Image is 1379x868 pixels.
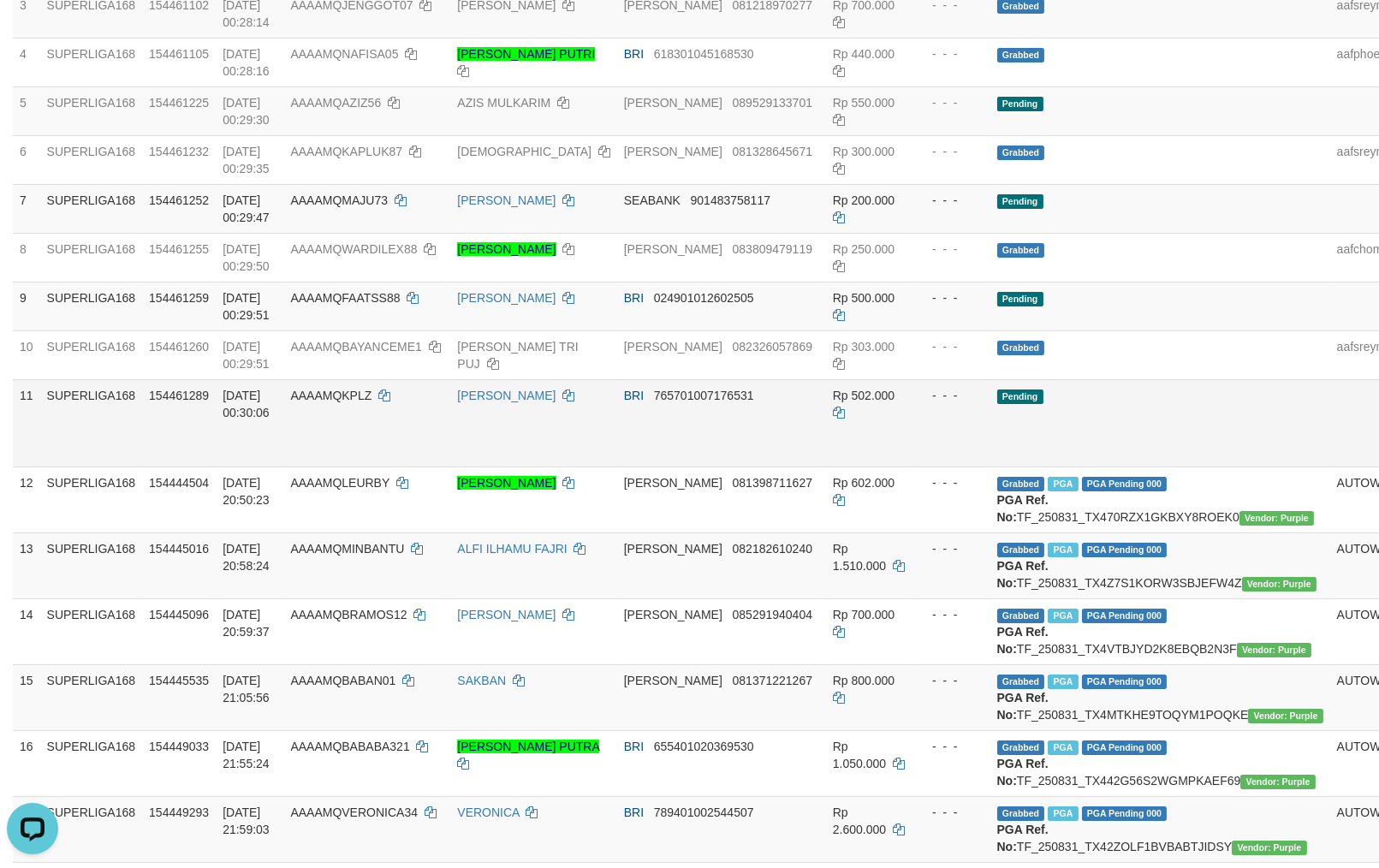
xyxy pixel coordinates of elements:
[733,340,812,354] span: Copy 082326057869 to clipboard
[997,806,1045,821] span: Grabbed
[918,45,984,62] div: - - -
[833,542,886,573] span: Rp 1.510.000
[918,338,984,355] div: - - -
[833,145,895,158] span: Rp 300.000
[997,146,1045,160] span: Grabbed
[457,674,506,687] a: SAKBAN
[990,532,1330,598] td: TF_250831_TX4Z7S1KORW3SBJEFW4Z
[1237,643,1311,657] span: Vendor URL: https://trx4.1velocity.biz
[457,740,599,753] a: [PERSON_NAME] PUTRA
[733,542,812,556] span: Copy 082182610240 to clipboard
[290,96,381,110] span: AAAAMQAZIZ56
[290,542,404,556] span: AAAAMQMINBANTU
[457,96,550,110] a: AZIS MULKARIM
[149,47,209,61] span: 154461105
[1239,511,1314,526] span: Vendor URL: https://trx4.1velocity.biz
[223,193,270,224] span: [DATE] 00:29:47
[997,48,1045,62] span: Grabbed
[457,145,591,158] a: [DEMOGRAPHIC_DATA]
[149,806,209,819] span: 154449293
[654,806,754,819] span: Copy 789401002544507 to clipboard
[40,233,143,282] td: SUPERLIGA168
[997,675,1045,689] span: Grabbed
[223,608,270,639] span: [DATE] 20:59:37
[13,379,40,467] td: 11
[918,94,984,111] div: - - -
[40,598,143,664] td: SUPERLIGA168
[997,243,1045,258] span: Grabbed
[13,730,40,796] td: 16
[13,532,40,598] td: 13
[624,389,644,402] span: BRI
[624,740,644,753] span: BRI
[918,241,984,258] div: - - -
[733,96,812,110] span: Copy 089529133701 to clipboard
[290,242,417,256] span: AAAAMQWARDILEX88
[290,389,371,402] span: AAAAMQKPLZ
[40,664,143,730] td: SUPERLIGA168
[733,242,812,256] span: Copy 083809479119 to clipboard
[13,233,40,282] td: 8
[290,740,409,753] span: AAAAMQBABABA321
[997,740,1045,755] span: Grabbed
[990,796,1330,862] td: TF_250831_TX42ZOLF1BVBABTJIDSY
[624,242,722,256] span: [PERSON_NAME]
[223,340,270,371] span: [DATE] 00:29:51
[290,145,402,158] span: AAAAMQKAPLUK87
[1048,609,1078,623] span: Marked by aafheankoy
[223,96,270,127] span: [DATE] 00:29:30
[149,193,209,207] span: 154461252
[990,664,1330,730] td: TF_250831_TX4MTKHE9TOQYM1POQKE
[918,672,984,689] div: - - -
[457,389,556,402] a: [PERSON_NAME]
[457,47,595,61] a: [PERSON_NAME] PUTRI
[997,757,1049,788] b: PGA Ref. No:
[1048,740,1078,755] span: Marked by aafheankoy
[290,806,418,819] span: AAAAMQVERONICA34
[149,242,209,256] span: 154461255
[40,330,143,379] td: SUPERLIGA168
[457,608,556,621] a: [PERSON_NAME]
[40,282,143,330] td: SUPERLIGA168
[40,38,143,86] td: SUPERLIGA168
[290,291,400,305] span: AAAAMQFAATSS88
[990,730,1330,796] td: TF_250831_TX442G56S2WGMPKAEF69
[149,608,209,621] span: 154445096
[990,467,1330,532] td: TF_250831_TX470RZX1GKBXY8ROEK0
[13,282,40,330] td: 9
[1082,609,1168,623] span: PGA Pending
[149,542,209,556] span: 154445016
[918,540,984,557] div: - - -
[997,625,1049,656] b: PGA Ref. No:
[223,806,270,836] span: [DATE] 21:59:03
[40,135,143,184] td: SUPERLIGA168
[457,542,567,556] a: ALFI ILHAMU FAJRI
[733,674,812,687] span: Copy 081371221267 to clipboard
[918,804,984,821] div: - - -
[833,291,895,305] span: Rp 500.000
[997,691,1049,722] b: PGA Ref. No:
[624,96,722,110] span: [PERSON_NAME]
[457,193,556,207] a: [PERSON_NAME]
[40,184,143,233] td: SUPERLIGA168
[997,389,1043,404] span: Pending
[833,476,895,490] span: Rp 602.000
[624,291,644,305] span: BRI
[624,542,722,556] span: [PERSON_NAME]
[40,379,143,467] td: SUPERLIGA168
[624,47,644,61] span: BRI
[149,674,209,687] span: 154445535
[624,476,722,490] span: [PERSON_NAME]
[997,559,1049,590] b: PGA Ref. No:
[223,145,270,175] span: [DATE] 00:29:35
[624,145,722,158] span: [PERSON_NAME]
[1082,740,1168,755] span: PGA Pending
[149,340,209,354] span: 154461260
[13,467,40,532] td: 12
[223,291,270,322] span: [DATE] 00:29:51
[997,97,1043,111] span: Pending
[40,730,143,796] td: SUPERLIGA168
[733,476,812,490] span: Copy 081398711627 to clipboard
[149,389,209,402] span: 154461289
[1082,675,1168,689] span: PGA Pending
